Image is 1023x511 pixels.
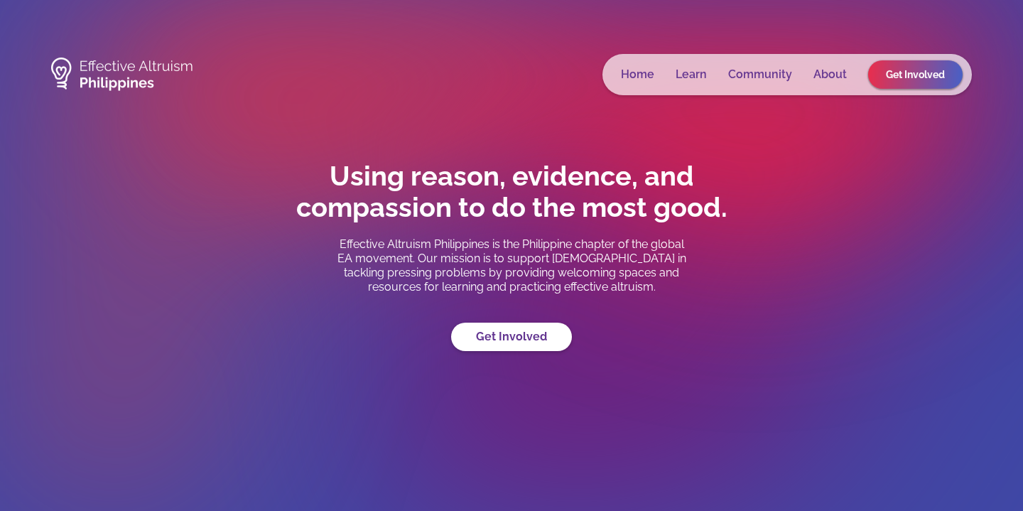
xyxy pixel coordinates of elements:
[813,67,847,81] a: About
[886,68,945,80] span: Get Involved
[263,161,760,223] h1: Using reason, evidence, and compassion to do the most good.
[868,60,963,88] a: Get Involved
[728,67,792,81] a: Community
[621,67,654,81] a: Home
[451,323,572,351] a: Get Involved
[676,67,707,81] a: Learn
[334,237,689,294] p: Effective Altruism Philippines is the Philippine chapter of the global EA movement. Our mission i...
